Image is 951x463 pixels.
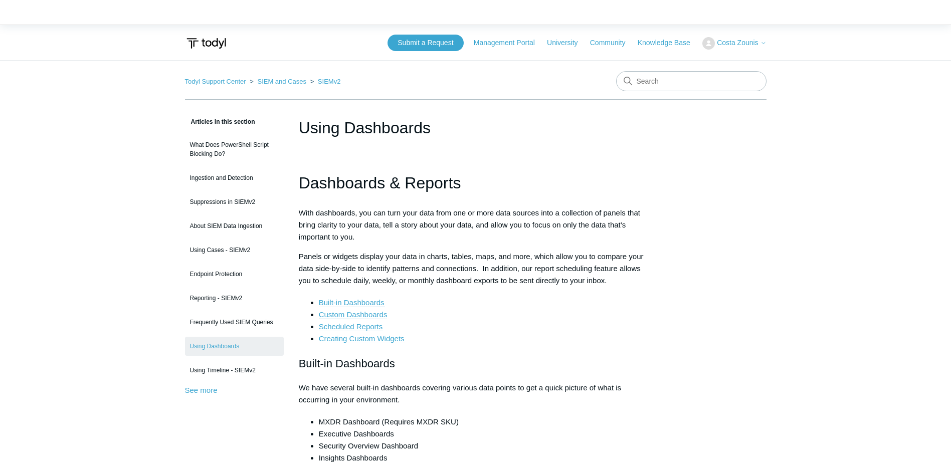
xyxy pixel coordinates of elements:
a: University [547,38,588,48]
a: Reporting - SIEMv2 [185,289,284,308]
a: Using Dashboards [185,337,284,356]
a: Custom Dashboards [319,310,388,319]
a: What Does PowerShell Script Blocking Do? [185,135,284,163]
a: SIEMv2 [318,78,341,85]
li: SIEM and Cases [248,78,308,85]
a: Ingestion and Detection [185,168,284,187]
a: Using Timeline - SIEMv2 [185,361,284,380]
h1: Dashboards & Reports [299,170,653,196]
li: MXDR Dashboard (Requires MXDR SKU) [319,416,653,428]
a: About SIEM Data Ingestion [185,216,284,236]
a: Submit a Request [388,35,463,51]
a: See more [185,386,218,394]
img: Todyl Support Center Help Center home page [185,34,228,53]
a: Frequently Used SIEM Queries [185,313,284,332]
p: We have several built-in dashboards covering various data points to get a quick picture of what i... [299,382,653,406]
p: Panels or widgets display your data in charts, tables, maps, and more, which allow you to compare... [299,251,653,287]
h2: Built-in Dashboards [299,355,653,372]
a: Endpoint Protection [185,265,284,284]
a: Todyl Support Center [185,78,246,85]
a: Management Portal [474,38,545,48]
li: Todyl Support Center [185,78,248,85]
span: Costa Zounis [717,39,758,47]
a: Community [590,38,636,48]
a: Scheduled Reports [319,322,383,331]
button: Costa Zounis [702,37,767,50]
a: SIEM and Cases [257,78,306,85]
li: Executive Dashboards [319,428,653,440]
a: Knowledge Base [638,38,700,48]
a: Creating Custom Widgets [319,334,405,343]
span: Articles in this section [185,118,255,125]
p: With dashboards, you can turn your data from one or more data sources into a collection of panels... [299,207,653,243]
h1: Using Dashboards [299,116,653,140]
input: Search [616,71,767,91]
a: Suppressions in SIEMv2 [185,192,284,211]
a: Using Cases - SIEMv2 [185,241,284,260]
li: Security Overview Dashboard [319,440,653,452]
li: SIEMv2 [308,78,341,85]
a: Built-in Dashboards [319,298,385,307]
